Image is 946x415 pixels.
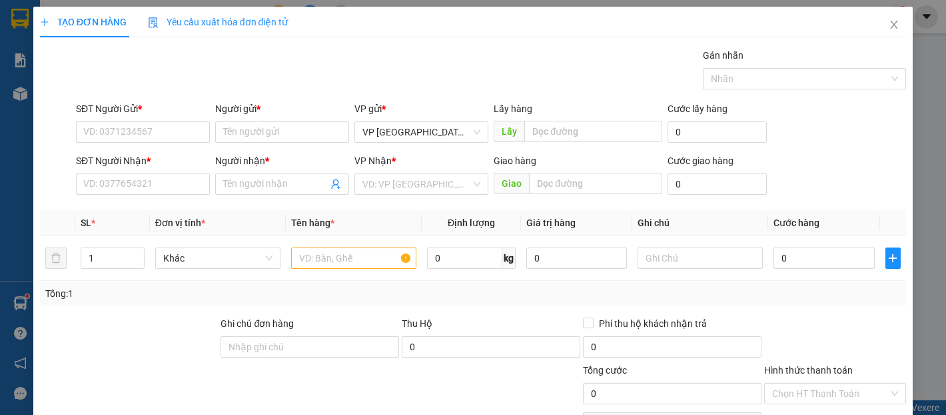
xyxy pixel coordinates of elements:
div: SĐT Người Gửi [76,101,210,116]
div: Người gửi [215,101,349,116]
span: user-add [330,179,341,189]
span: SL [81,218,91,228]
input: Ghi chú đơn hàng [221,336,399,358]
label: Gán nhãn [703,50,743,61]
span: kg [502,248,516,269]
span: Tên hàng [291,218,334,228]
span: Cước hàng [773,218,819,228]
span: Giao hàng [494,155,536,166]
span: Phí thu hộ khách nhận trả [594,316,712,331]
input: Dọc đường [524,121,662,142]
span: Định lượng [448,218,495,228]
span: Lấy [494,121,524,142]
span: TẠO ĐƠN HÀNG [40,17,127,27]
span: Giá trị hàng [526,218,576,228]
span: Giao [494,173,529,194]
span: Tổng cước [583,365,627,376]
label: Cước giao hàng [668,155,733,166]
span: plus [40,17,49,27]
span: Lấy hàng [494,103,532,114]
div: SĐT Người Nhận [76,153,210,168]
input: VD: Bàn, Ghế [291,248,416,269]
div: Tổng: 1 [45,286,366,301]
button: Close [875,7,913,44]
input: Cước giao hàng [668,173,767,195]
span: VP Nhận [354,155,392,166]
th: Ghi chú [632,210,768,236]
label: Ghi chú đơn hàng [221,318,294,329]
button: plus [885,248,901,269]
span: Yêu cầu xuất hóa đơn điện tử [148,17,288,27]
button: delete [45,248,67,269]
input: Dọc đường [529,173,662,194]
span: VP Nha Trang xe Limousine [362,122,480,142]
div: Người nhận [215,153,349,168]
div: VP gửi [354,101,488,116]
input: 0 [526,248,627,269]
img: icon [148,17,159,28]
span: Đơn vị tính [155,218,205,228]
input: Ghi Chú [638,248,763,269]
span: Khác [163,248,272,268]
input: Cước lấy hàng [668,121,767,143]
span: Thu Hộ [402,318,432,329]
label: Cước lấy hàng [668,103,727,114]
span: plus [886,253,901,264]
span: close [889,19,899,30]
label: Hình thức thanh toán [764,365,853,376]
